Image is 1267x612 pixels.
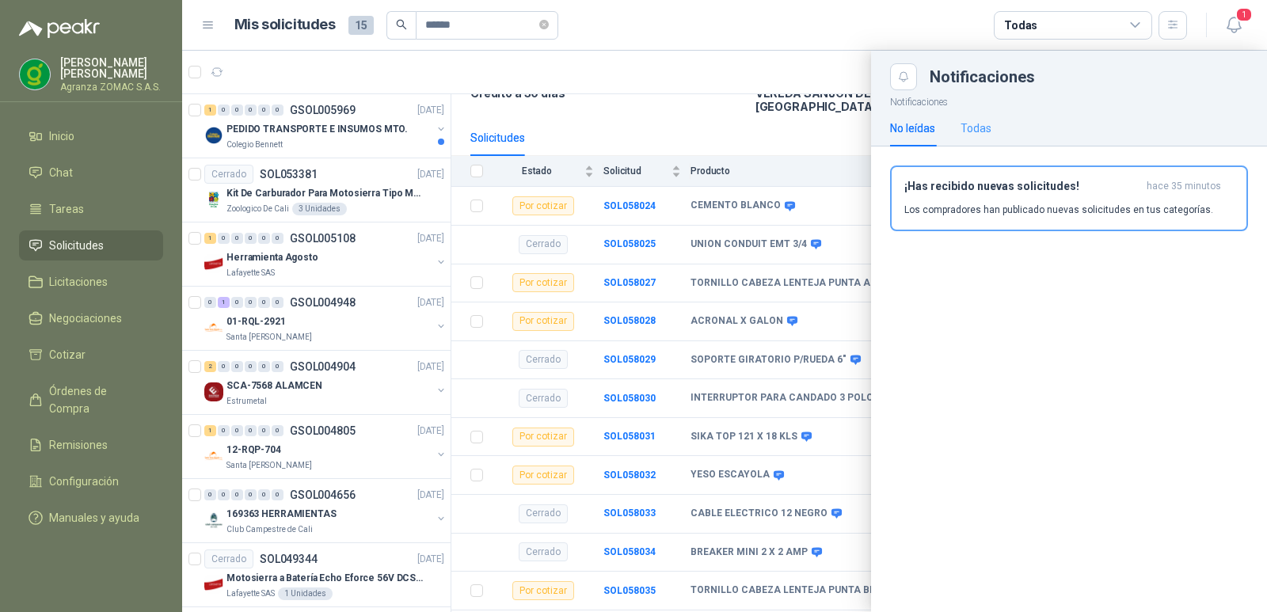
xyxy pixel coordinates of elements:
[19,267,163,297] a: Licitaciones
[1235,7,1253,22] span: 1
[19,503,163,533] a: Manuales y ayuda
[19,376,163,424] a: Órdenes de Compra
[19,303,163,333] a: Negociaciones
[539,17,549,32] span: close-circle
[871,90,1267,110] p: Notificaciones
[20,59,50,89] img: Company Logo
[1219,11,1248,40] button: 1
[890,63,917,90] button: Close
[904,203,1213,217] p: Los compradores han publicado nuevas solicitudes en tus categorías.
[49,200,84,218] span: Tareas
[49,310,122,327] span: Negociaciones
[1004,17,1037,34] div: Todas
[1147,180,1221,193] span: hace 35 minutos
[539,20,549,29] span: close-circle
[396,19,407,30] span: search
[961,120,991,137] div: Todas
[348,16,374,35] span: 15
[19,466,163,496] a: Configuración
[60,57,163,79] p: [PERSON_NAME] [PERSON_NAME]
[49,127,74,145] span: Inicio
[904,180,1140,193] h3: ¡Has recibido nuevas solicitudes!
[49,273,108,291] span: Licitaciones
[930,69,1248,85] div: Notificaciones
[60,82,163,92] p: Agranza ZOMAC S.A.S.
[19,194,163,224] a: Tareas
[49,382,148,417] span: Órdenes de Compra
[19,19,100,38] img: Logo peakr
[19,430,163,460] a: Remisiones
[49,164,73,181] span: Chat
[234,13,336,36] h1: Mis solicitudes
[49,509,139,526] span: Manuales y ayuda
[49,436,108,454] span: Remisiones
[19,158,163,188] a: Chat
[890,120,935,137] div: No leídas
[19,340,163,370] a: Cotizar
[49,473,119,490] span: Configuración
[890,165,1248,231] button: ¡Has recibido nuevas solicitudes!hace 35 minutos Los compradores han publicado nuevas solicitudes...
[49,346,86,363] span: Cotizar
[19,121,163,151] a: Inicio
[19,230,163,260] a: Solicitudes
[49,237,104,254] span: Solicitudes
